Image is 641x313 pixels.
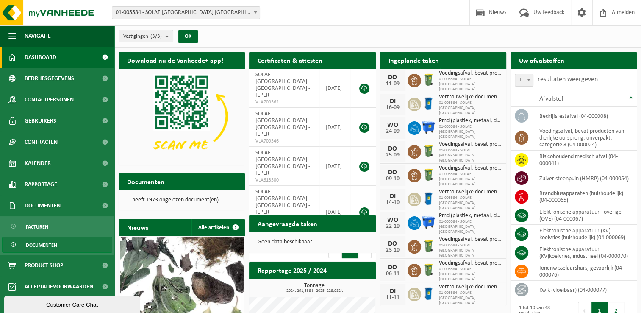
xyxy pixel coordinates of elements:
[439,196,502,211] span: 01-005584 - SOLAE [GEOGRAPHIC_DATA] [GEOGRAPHIC_DATA]
[439,212,502,219] span: Pmd (plastiek, metaal, drankkartons) (bedrijven)
[25,47,56,68] span: Dashboard
[255,138,313,145] span: VLA709546
[119,219,157,235] h2: Nieuws
[439,70,502,77] span: Voedingsafval, bevat producten van dierlijke oorsprong, onverpakt, categorie 3
[384,193,401,200] div: DI
[253,289,375,293] span: 2024: 291,338 t - 2025: 228,982 t
[112,7,260,19] span: 01-005584 - SOLAE BELGIUM NV - IEPER
[384,240,401,247] div: DO
[421,73,436,87] img: WB-0240-HPE-GN-50
[421,286,436,301] img: WB-0240-HPE-BE-09
[439,243,502,258] span: 01-005584 - SOLAE [GEOGRAPHIC_DATA] [GEOGRAPHIC_DATA]
[25,276,93,297] span: Acceptatievoorwaarden
[2,218,112,235] a: Facturen
[384,271,401,277] div: 06-11
[384,288,401,295] div: DI
[421,96,436,111] img: WB-0240-HPE-BE-09
[421,215,436,229] img: WB-1100-HPE-BE-01
[533,187,637,206] td: brandblusapparaten (huishoudelijk) (04-000065)
[255,99,313,106] span: VLA709562
[439,117,502,124] span: Pmd (plastiek, metaal, drankkartons) (bedrijven)
[255,150,310,176] span: SOLAE [GEOGRAPHIC_DATA] [GEOGRAPHIC_DATA] - IEPER
[26,237,57,253] span: Documenten
[515,74,533,87] span: 10
[533,125,637,151] td: voedingsafval, bevat producten van dierlijke oorsprong, onverpakt, categorie 3 (04-000024)
[384,81,401,87] div: 11-09
[249,52,331,68] h2: Certificaten & attesten
[439,284,502,291] span: Vertrouwelijke documenten (vernietiging - recyclage)
[384,295,401,301] div: 11-11
[119,52,232,68] h2: Download nu de Vanheede+ app!
[319,69,350,108] td: [DATE]
[319,186,350,238] td: [DATE]
[255,177,313,184] span: VLA613500
[384,74,401,81] div: DO
[439,291,502,306] span: 01-005584 - SOLAE [GEOGRAPHIC_DATA] [GEOGRAPHIC_DATA]
[533,281,637,299] td: kwik (vloeibaar) (04-000077)
[539,95,563,102] span: Afvalstof
[178,30,198,43] button: OK
[384,169,401,176] div: DO
[439,165,502,172] span: Voedingsafval, bevat producten van dierlijke oorsprong, onverpakt, categorie 3
[384,145,401,152] div: DO
[384,217,401,224] div: WO
[421,168,436,182] img: WB-0240-HPE-GN-50
[25,68,74,89] span: Bedrijfsgegevens
[253,283,375,293] h3: Tonnage
[25,89,74,110] span: Contactpersonen
[25,255,63,276] span: Product Shop
[439,219,502,235] span: 01-005584 - SOLAE [GEOGRAPHIC_DATA] [GEOGRAPHIC_DATA]
[421,239,436,253] img: WB-0240-HPE-GN-50
[439,189,502,196] span: Vertrouwelijke documenten (vernietiging - recyclage)
[26,219,48,235] span: Facturen
[439,236,502,243] span: Voedingsafval, bevat producten van dierlijke oorsprong, onverpakt, categorie 3
[384,176,401,182] div: 09-10
[538,76,598,83] label: resultaten weergeven
[439,101,502,116] span: 01-005584 - SOLAE [GEOGRAPHIC_DATA] [GEOGRAPHIC_DATA]
[439,267,502,282] span: 01-005584 - SOLAE [GEOGRAPHIC_DATA] [GEOGRAPHIC_DATA]
[191,219,244,236] a: Alle artikelen
[384,224,401,229] div: 22-10
[421,263,436,277] img: WB-0240-HPE-GN-50
[533,225,637,243] td: elektronische apparatuur (KV) koelvries (huishoudelijk) (04-000069)
[255,111,310,137] span: SOLAE [GEOGRAPHIC_DATA] [GEOGRAPHIC_DATA] - IEPER
[2,237,112,253] a: Documenten
[439,94,502,101] span: Vertrouwelijke documenten (vernietiging - recyclage)
[25,25,51,47] span: Navigatie
[4,294,142,313] iframe: chat widget
[25,131,58,153] span: Contracten
[384,129,401,134] div: 24-09
[112,6,260,19] span: 01-005584 - SOLAE BELGIUM NV - IEPER
[439,260,502,267] span: Voedingsafval, bevat producten van dierlijke oorsprong, onverpakt, categorie 3
[123,30,162,43] span: Vestigingen
[119,173,173,190] h2: Documenten
[384,122,401,129] div: WO
[421,120,436,134] img: WB-1100-HPE-BE-01
[439,148,502,163] span: 01-005584 - SOLAE [GEOGRAPHIC_DATA] [GEOGRAPHIC_DATA]
[421,144,436,158] img: WB-0240-HPE-GN-50
[439,77,502,92] span: 01-005584 - SOLAE [GEOGRAPHIC_DATA] [GEOGRAPHIC_DATA]
[384,264,401,271] div: DO
[533,151,637,169] td: risicohoudend medisch afval (04-000041)
[313,278,375,295] a: Bekijk rapportage
[439,172,502,187] span: 01-005584 - SOLAE [GEOGRAPHIC_DATA] [GEOGRAPHIC_DATA]
[421,191,436,206] img: WB-0240-HPE-BE-09
[319,147,350,186] td: [DATE]
[533,206,637,225] td: elektronische apparatuur - overige (OVE) (04-000067)
[439,141,502,148] span: Voedingsafval, bevat producten van dierlijke oorsprong, onverpakt, categorie 3
[384,152,401,158] div: 25-09
[25,174,57,195] span: Rapportage
[533,262,637,281] td: ionenwisselaarshars, gevaarlijk (04-000076)
[439,124,502,140] span: 01-005584 - SOLAE [GEOGRAPHIC_DATA] [GEOGRAPHIC_DATA]
[380,52,447,68] h2: Ingeplande taken
[249,262,335,278] h2: Rapportage 2025 / 2024
[249,215,326,232] h2: Aangevraagde taken
[255,72,310,98] span: SOLAE [GEOGRAPHIC_DATA] [GEOGRAPHIC_DATA] - IEPER
[384,200,401,206] div: 14-10
[319,108,350,147] td: [DATE]
[25,195,61,216] span: Documenten
[533,169,637,187] td: zuiver steenpuin (HMRP) (04-000054)
[533,243,637,262] td: elektronische apparatuur (KV)koelvries, industrieel (04-000070)
[384,247,401,253] div: 23-10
